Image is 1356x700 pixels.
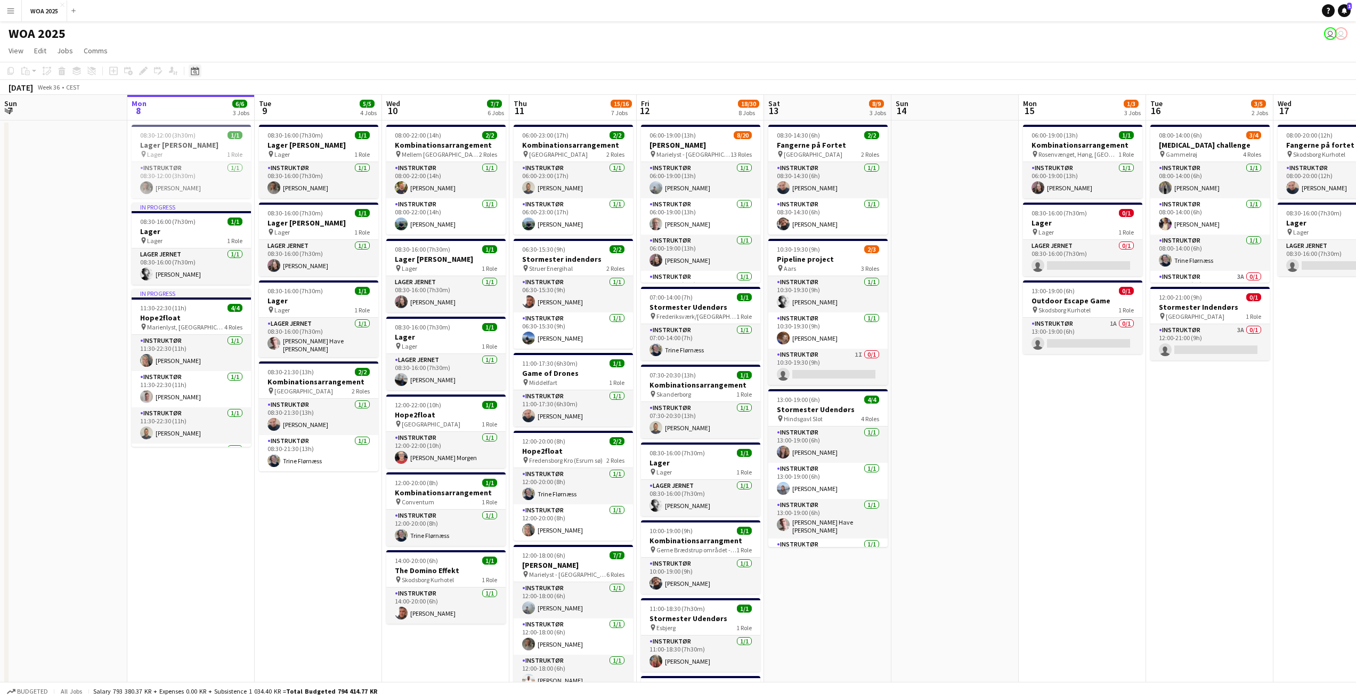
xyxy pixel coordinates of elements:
[482,131,497,139] span: 2/2
[402,264,417,272] span: Lager
[736,546,752,554] span: 1 Role
[514,446,633,456] h3: Hope2float
[610,359,624,367] span: 1/1
[9,46,23,55] span: View
[641,302,760,312] h3: Stormester Udendørs
[1159,131,1202,139] span: 08:00-14:00 (6h)
[132,289,251,447] app-job-card: In progress11:30-22:30 (11h)4/4Hope2float Marienlyst, [GEOGRAPHIC_DATA]4 RolesInstruktør1/111:30-...
[768,276,888,312] app-card-role: Instruktør1/110:30-19:30 (9h)[PERSON_NAME]
[606,264,624,272] span: 2 Roles
[768,312,888,349] app-card-role: Instruktør1/110:30-19:30 (9h)[PERSON_NAME]
[1119,287,1134,295] span: 0/1
[514,276,633,312] app-card-role: Instruktør1/106:30-15:30 (9h)[PERSON_NAME]
[768,239,888,385] div: 10:30-19:30 (9h)2/3Pipeline project Aars3 RolesInstruktør1/110:30-19:30 (9h)[PERSON_NAME]Instrukt...
[861,415,879,423] span: 4 Roles
[274,306,290,314] span: Lager
[140,218,196,226] span: 08:30-16:00 (7h30m)
[641,442,760,516] app-job-card: 08:30-16:00 (7h30m)1/1Lager Lager1 RoleLager Jernet1/108:30-16:00 (7h30m)[PERSON_NAME]
[1293,228,1309,236] span: Lager
[482,576,497,584] span: 1 Role
[228,304,242,312] span: 4/4
[777,396,820,404] span: 13:00-19:00 (6h)
[132,371,251,407] app-card-role: Instruktør1/111:30-22:30 (11h)[PERSON_NAME]
[737,371,752,379] span: 1/1
[768,463,888,499] app-card-role: Instruktør1/113:00-19:00 (6h)[PERSON_NAME]
[1166,150,1197,158] span: Gammelrøj
[1246,131,1261,139] span: 3/4
[386,550,506,624] app-job-card: 14:00-20:00 (6h)1/1The Domino Effekt Skodsborg Kurhotel1 RoleInstruktør1/114:00-20:00 (6h)[PERSON...
[1023,125,1142,198] app-job-card: 06:00-19:00 (13h)1/1Kombinationsarrangement Rosenvænget, Høng, [GEOGRAPHIC_DATA]1 RoleInstruktør1...
[140,131,196,139] span: 08:30-12:00 (3h30m)
[259,318,378,357] app-card-role: Lager Jernet1/108:30-16:00 (7h30m)[PERSON_NAME] Have [PERSON_NAME]
[1038,228,1054,236] span: Lager
[861,150,879,158] span: 2 Roles
[609,379,624,387] span: 1 Role
[386,432,506,468] app-card-role: Instruktør1/112:00-22:00 (10h)[PERSON_NAME] Morgen
[777,245,820,253] span: 10:30-19:30 (9h)
[641,365,760,438] div: 07:30-20:30 (13h)1/1Kombinationsarrangement Skanderborg1 RoleInstruktør1/107:30-20:30 (13h)[PERSO...
[649,371,696,379] span: 07:30-20:30 (13h)
[386,472,506,546] div: 12:00-20:00 (8h)1/1Kombinationsarrangement Conventum1 RoleInstruktør1/112:00-20:00 (8h)Trine Flør...
[768,162,888,198] app-card-role: Instruktør1/108:30-14:30 (6h)[PERSON_NAME]
[4,44,28,58] a: View
[354,228,370,236] span: 1 Role
[656,312,736,320] span: Frederiksværk/[GEOGRAPHIC_DATA]
[1032,287,1075,295] span: 13:00-19:00 (6h)
[1159,293,1202,301] span: 12:00-21:00 (9h)
[864,131,879,139] span: 2/2
[768,349,888,385] app-card-role: Instruktør1I0/110:30-19:30 (9h)
[656,150,730,158] span: Marielyst - [GEOGRAPHIC_DATA]
[522,551,565,559] span: 12:00-18:00 (6h)
[352,387,370,395] span: 2 Roles
[482,479,497,487] span: 1/1
[649,527,693,535] span: 10:00-19:00 (9h)
[386,162,506,198] app-card-role: Instruktør1/108:00-22:00 (14h)[PERSON_NAME]
[1118,306,1134,314] span: 1 Role
[267,368,314,376] span: 08:30-21:30 (13h)
[1150,287,1270,360] div: 12:00-21:00 (9h)0/1Stormester Indendørs [GEOGRAPHIC_DATA]1 RoleInstruktør3A0/112:00-21:00 (9h)
[1023,162,1142,198] app-card-role: Instruktør1/106:00-19:00 (13h)[PERSON_NAME]
[386,510,506,546] app-card-role: Instruktør1/112:00-20:00 (8h)Trine Flørnæss
[259,140,378,150] h3: Lager [PERSON_NAME]
[259,203,378,276] div: 08:30-16:00 (7h30m)1/1Lager [PERSON_NAME] Lager1 RoleLager Jernet1/108:30-16:00 (7h30m)[PERSON_NAME]
[1338,4,1351,17] a: 1
[730,150,752,158] span: 13 Roles
[132,125,251,198] div: 08:30-12:00 (3h30m)1/1Lager [PERSON_NAME] Lager1 RoleInstruktør1/108:30-12:00 (3h30m)[PERSON_NAME]
[514,198,633,235] app-card-role: Instruktør1/106:00-23:00 (17h)[PERSON_NAME]
[132,313,251,323] h3: Hope2float
[402,150,479,158] span: Mellem [GEOGRAPHIC_DATA] og [GEOGRAPHIC_DATA]
[1150,125,1270,283] div: 08:00-14:00 (6h)3/4[MEDICAL_DATA] challenge Gammelrøj4 RolesInstruktør1/108:00-14:00 (6h)[PERSON_...
[529,456,603,464] span: Fredensborg Kro (Esrum sø)
[649,293,693,301] span: 07:00-14:00 (7h)
[1286,131,1333,139] span: 08:00-20:00 (12h)
[1023,140,1142,150] h3: Kombinationsarrangement
[861,264,879,272] span: 3 Roles
[1150,324,1270,360] app-card-role: Instruktør3A0/112:00-21:00 (9h)
[259,361,378,471] app-job-card: 08:30-21:30 (13h)2/2Kombinationsarrangement [GEOGRAPHIC_DATA]2 RolesInstruktør1/108:30-21:30 (13h...
[522,245,565,253] span: 06:30-15:30 (9h)
[1119,131,1134,139] span: 1/1
[656,390,691,398] span: Skanderborg
[132,203,251,285] app-job-card: In progress08:30-16:00 (7h30m)1/1Lager Lager1 RoleLager Jernet1/108:30-16:00 (7h30m)[PERSON_NAME]
[355,131,370,139] span: 1/1
[274,228,290,236] span: Lager
[649,131,696,139] span: 06:00-19:00 (13h)
[641,235,760,271] app-card-role: Instruktør1/106:00-19:00 (13h)[PERSON_NAME]
[1023,203,1142,276] div: 08:30-16:00 (7h30m)0/1Lager Lager1 RoleLager Jernet0/108:30-16:00 (7h30m)
[386,395,506,468] app-job-card: 12:00-22:00 (10h)1/1Hope2float [GEOGRAPHIC_DATA]1 RoleInstruktør1/112:00-22:00 (10h)[PERSON_NAME]...
[386,276,506,312] app-card-role: Lager Jernet1/108:30-16:00 (7h30m)[PERSON_NAME]
[132,289,251,297] div: In progress
[641,125,760,283] app-job-card: 06:00-19:00 (13h)8/20[PERSON_NAME] Marielyst - [GEOGRAPHIC_DATA]13 RolesInstruktør1/106:00-19:00 ...
[514,125,633,235] div: 06:00-23:00 (17h)2/2Kombinationsarrangement [GEOGRAPHIC_DATA]2 RolesInstruktør1/106:00-23:00 (17h...
[355,209,370,217] span: 1/1
[606,456,624,464] span: 2 Roles
[736,390,752,398] span: 1 Role
[1023,296,1142,305] h3: Outdoor Escape Game
[734,131,752,139] span: 8/20
[259,296,378,305] h3: Lager
[641,287,760,360] app-job-card: 07:00-14:00 (7h)1/1Stormester Udendørs Frederiksværk/[GEOGRAPHIC_DATA]1 RoleInstruktør1/107:00-14...
[386,354,506,390] app-card-role: Lager Jernet1/108:30-16:00 (7h30m)[PERSON_NAME]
